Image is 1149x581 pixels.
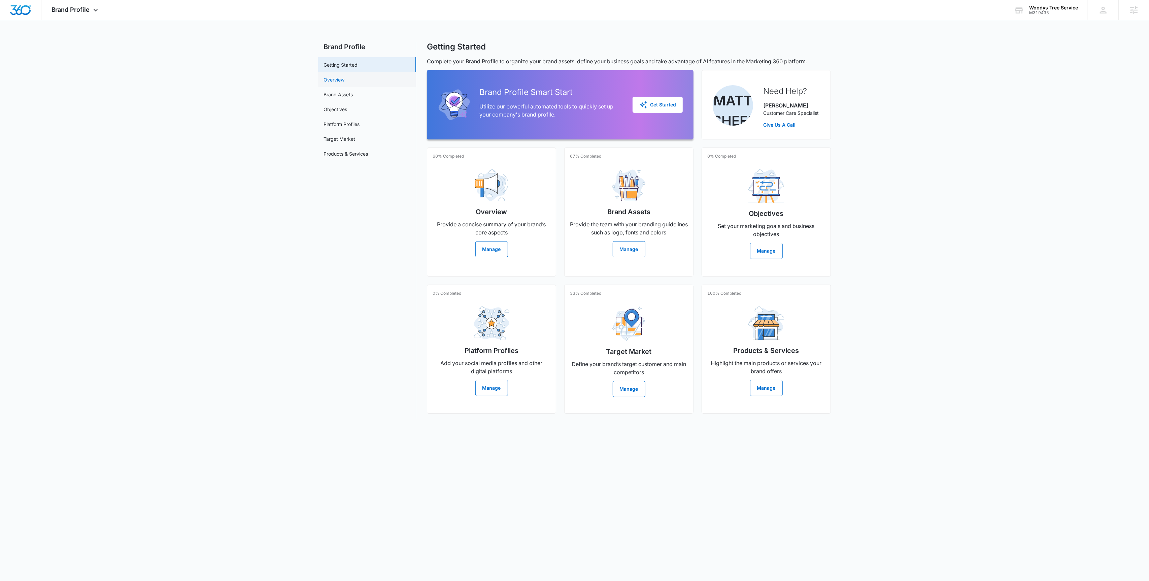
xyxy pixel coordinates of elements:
h2: Target Market [606,347,652,357]
button: Manage [750,243,783,259]
p: 0% Completed [707,153,736,159]
div: account name [1029,5,1078,10]
a: 0% CompletedPlatform ProfilesAdd your social media profiles and other digital platformsManage [427,285,556,414]
a: Target Market [324,135,355,142]
a: Brand Assets [324,91,353,98]
a: Products & Services [324,150,368,157]
a: Objectives [324,106,347,113]
a: 0% CompletedObjectivesSet your marketing goals and business objectivesManage [702,148,831,277]
p: Define your brand’s target customer and main competitors [570,360,688,376]
a: Getting Started [324,61,358,68]
div: account id [1029,10,1078,15]
p: Highlight the main products or services your brand offers [707,359,825,375]
span: Brand Profile [52,6,90,13]
a: 100% CompletedProducts & ServicesHighlight the main products or services your brand offersManage [702,285,831,414]
img: Matt Sheffer [713,85,753,126]
a: Give Us A Call [763,121,819,128]
button: Manage [613,381,645,397]
h2: Brand Profile [318,42,416,52]
p: 100% Completed [707,290,741,296]
h2: Brand Profile Smart Start [479,86,622,98]
a: Overview [324,76,344,83]
p: Customer Care Specialist [763,109,819,117]
h2: Brand Assets [607,207,650,217]
button: Manage [475,380,508,396]
a: 60% CompletedOverviewProvide a concise summary of your brand’s core aspectsManage [427,148,556,277]
p: [PERSON_NAME] [763,101,819,109]
h2: Platform Profiles [465,346,518,356]
h2: Products & Services [734,346,799,356]
button: Manage [613,241,645,257]
h2: Overview [476,207,507,217]
a: 67% CompletedBrand AssetsProvide the team with your branding guidelines such as logo, fonts and c... [564,148,694,277]
h1: Getting Started [427,42,486,52]
a: Platform Profiles [324,121,360,128]
p: Add your social media profiles and other digital platforms [433,359,550,375]
p: Set your marketing goals and business objectives [707,222,825,238]
p: Utilize our powerful automated tools to quickly set up your company's brand profile. [479,102,622,119]
h2: Need Help? [763,85,819,97]
p: 67% Completed [570,153,601,159]
button: Manage [475,241,508,257]
p: 33% Completed [570,290,601,296]
button: Manage [750,380,783,396]
a: 33% CompletedTarget MarketDefine your brand’s target customer and main competitorsManage [564,285,694,414]
p: Provide the team with your branding guidelines such as logo, fonts and colors [570,220,688,236]
p: Provide a concise summary of your brand’s core aspects [433,220,550,236]
p: 0% Completed [433,290,461,296]
button: Get Started [633,97,683,113]
h2: Objectives [749,208,784,219]
p: 60% Completed [433,153,464,159]
div: Get Started [639,101,676,109]
p: Complete your Brand Profile to organize your brand assets, define your business goals and take ad... [427,57,831,65]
